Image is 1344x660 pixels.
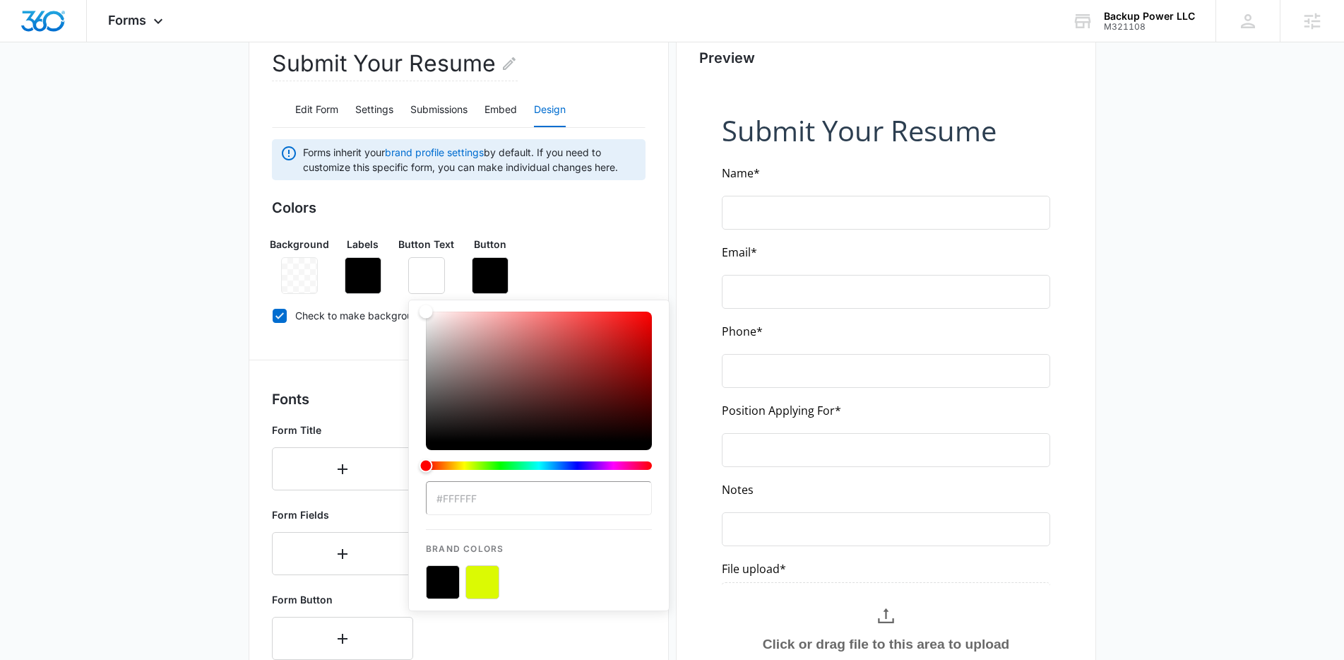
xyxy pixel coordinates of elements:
label: Check to make background transparent [272,308,646,323]
p: Labels [347,237,379,252]
span: Forms [108,13,146,28]
button: Submissions [410,93,468,127]
p: Form Button [272,592,413,607]
iframe: reCAPTCHA [279,609,460,652]
div: color-picker-container [426,312,652,599]
p: Form Title [272,423,413,437]
div: account name [1104,11,1195,22]
p: Brand Colors [426,530,652,555]
div: Hue [426,461,652,470]
a: brand profile settings [385,146,484,158]
button: Design [534,93,566,127]
p: Button Text [398,237,454,252]
button: Edit Form [295,93,338,127]
span: Forms inherit your by default. If you need to customize this specific form, you can make individu... [303,145,637,175]
div: color-picker [426,312,652,481]
div: Color [426,312,652,442]
h3: Fonts [272,389,646,410]
input: color-picker-input [426,481,652,515]
h2: Preview [699,47,1073,69]
button: Settings [355,93,393,127]
div: account id [1104,22,1195,32]
h3: Colors [272,197,646,218]
p: Button [474,237,506,252]
button: Embed [484,93,517,127]
h2: Submit Your Resume [272,47,518,81]
span: Submit [9,623,47,638]
p: Form Fields [272,507,413,522]
p: Background [270,237,329,252]
button: Edit Form Name [501,47,518,81]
